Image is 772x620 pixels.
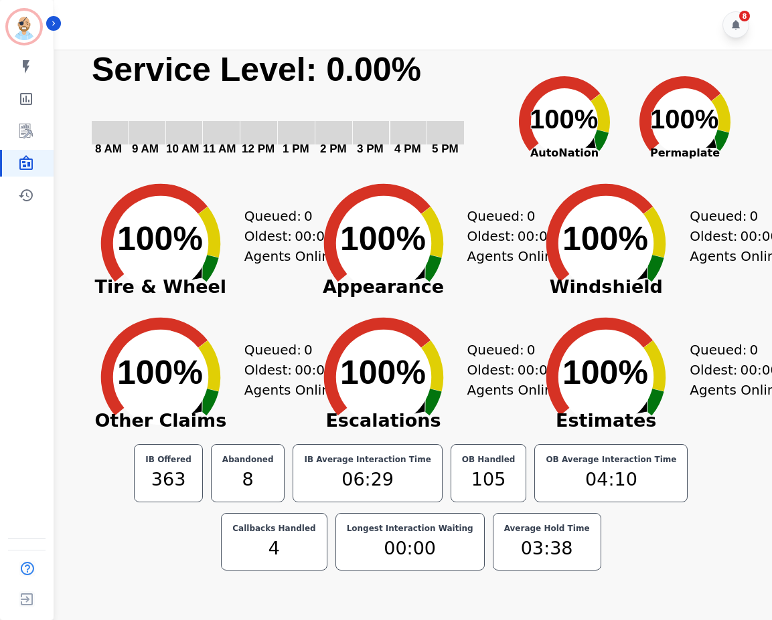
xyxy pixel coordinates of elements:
div: Oldest: [244,360,345,380]
img: Bordered avatar [8,11,40,43]
div: Queued: [244,206,345,226]
text: 11 AM [203,142,236,155]
div: 03:38 [501,535,593,562]
text: 10 AM [166,142,199,155]
div: Agents Online: [467,380,581,400]
span: 00:00 [518,226,556,246]
div: Queued: [467,340,568,360]
span: Tire & Wheel [77,280,244,294]
div: Average Hold Time [501,522,593,535]
span: Appearance [300,280,467,294]
div: 105 [459,466,518,494]
div: Callbacks Handled [230,522,318,535]
text: 100% [562,220,648,257]
text: 100% [117,220,203,257]
div: 00:00 [344,535,476,562]
span: Escalations [300,414,467,427]
div: 04:10 [543,466,679,494]
text: 9 AM [132,142,159,155]
div: Agents Online: [244,380,358,400]
div: 8 [739,11,750,21]
text: 100% [117,354,203,391]
div: Queued: [467,206,568,226]
text: 3 PM [357,142,384,155]
text: 1 PM [283,142,309,155]
div: OB Handled [459,453,518,466]
text: 100% [340,354,426,391]
text: 5 PM [432,142,459,155]
div: Oldest: [244,226,345,246]
span: 00:00 [295,226,333,246]
span: Windshield [522,280,690,294]
text: 8 AM [95,142,122,155]
text: Service Level: 0.00% [92,51,421,88]
span: AutoNation [504,145,625,161]
text: 12 PM [242,142,275,155]
div: 8 [220,466,277,494]
div: Agents Online: [467,246,581,266]
svg: Service Level: 0% [90,49,496,173]
div: OB Average Interaction Time [543,453,679,466]
text: 2 PM [320,142,347,155]
text: 100% [340,220,426,257]
span: 00:00 [295,360,333,380]
text: 100% [562,354,648,391]
div: 363 [143,466,194,494]
div: Agents Online: [244,246,358,266]
span: 0 [749,340,758,360]
div: 4 [230,535,318,562]
text: 100% [530,104,598,134]
div: 06:29 [301,466,433,494]
div: Oldest: [467,226,568,246]
span: Other Claims [77,414,244,427]
text: 4 PM [394,142,421,155]
span: 00:00 [518,360,556,380]
span: 0 [749,206,758,226]
div: Longest Interaction Waiting [344,522,476,535]
div: IB Average Interaction Time [301,453,433,466]
div: Queued: [244,340,345,360]
text: 100% [650,104,718,134]
div: IB Offered [143,453,194,466]
div: Oldest: [467,360,568,380]
div: Abandoned [220,453,277,466]
span: Permaplate [625,145,745,161]
span: Estimates [522,414,690,427]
